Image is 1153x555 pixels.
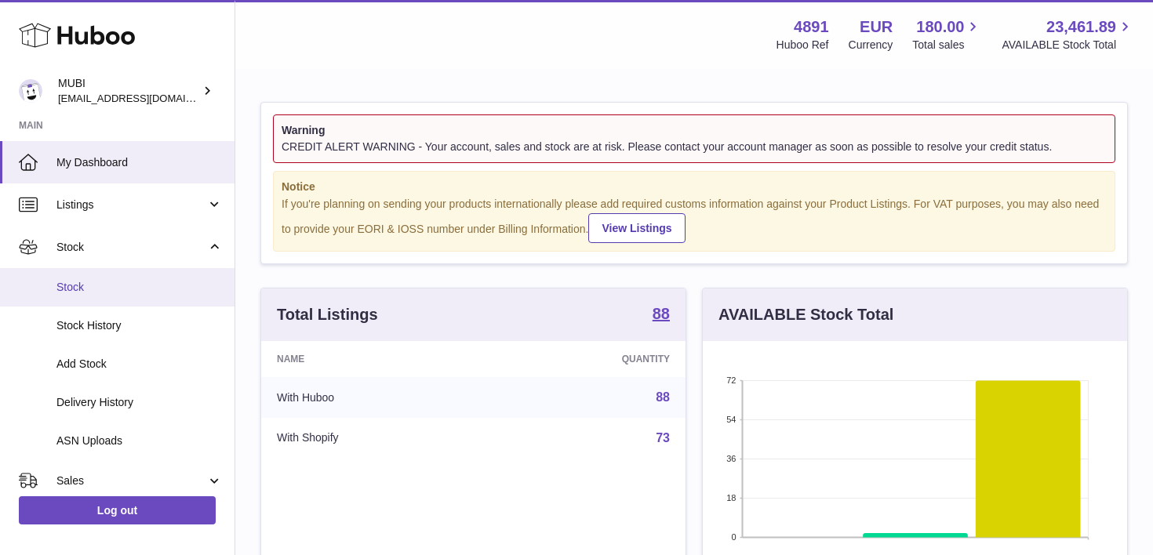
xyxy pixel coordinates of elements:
text: 0 [731,532,736,542]
span: AVAILABLE Stock Total [1002,38,1134,53]
a: Log out [19,496,216,524]
td: With Shopify [261,418,490,459]
strong: EUR [860,16,893,38]
span: Delivery History [56,395,223,410]
h3: AVAILABLE Stock Total [718,304,893,325]
span: Add Stock [56,357,223,372]
span: Stock [56,240,206,255]
strong: Warning [282,123,1107,138]
span: 23,461.89 [1046,16,1116,38]
text: 72 [726,375,736,385]
div: Currency [849,38,893,53]
span: Sales [56,473,206,488]
td: With Huboo [261,377,490,418]
span: [EMAIL_ADDRESS][DOMAIN_NAME] [58,92,231,104]
th: Quantity [490,341,686,377]
strong: Notice [282,180,1107,194]
span: Stock [56,280,223,295]
div: Huboo Ref [777,38,829,53]
div: MUBI [58,76,199,106]
text: 36 [726,454,736,463]
span: 180.00 [916,16,964,38]
span: ASN Uploads [56,433,223,448]
h3: Total Listings [277,304,378,325]
span: Listings [56,198,206,212]
span: Stock History [56,318,223,333]
a: 180.00 Total sales [912,16,982,53]
img: shop@mubi.com [19,79,42,103]
strong: 4891 [794,16,829,38]
div: If you're planning on sending your products internationally please add required customs informati... [282,197,1107,244]
a: 23,461.89 AVAILABLE Stock Total [1002,16,1134,53]
strong: 88 [653,306,670,321]
span: Total sales [912,38,982,53]
div: CREDIT ALERT WARNING - Your account, sales and stock are at risk. Please contact your account man... [282,140,1107,154]
a: 73 [656,431,670,444]
a: 88 [653,306,670,325]
span: My Dashboard [56,155,223,170]
th: Name [261,341,490,377]
text: 18 [726,493,736,502]
a: 88 [656,390,670,404]
text: 54 [726,415,736,424]
a: View Listings [588,213,685,243]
